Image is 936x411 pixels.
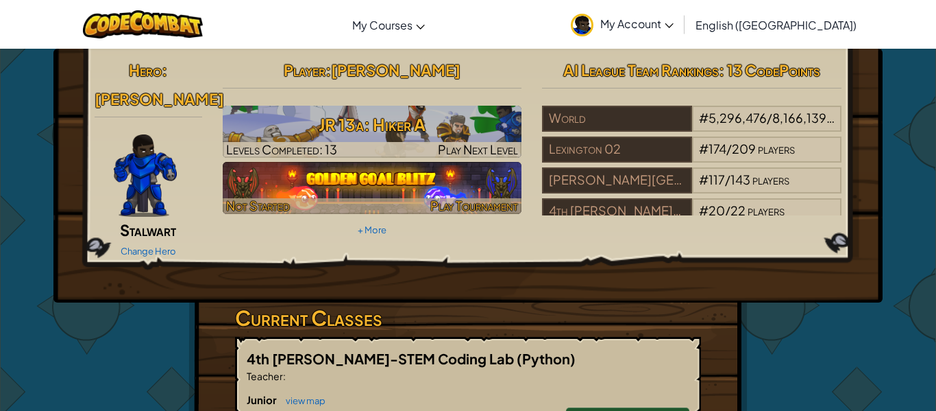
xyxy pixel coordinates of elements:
span: # [699,141,709,156]
span: Levels Completed: 13 [226,141,337,157]
span: / [725,172,730,187]
span: : 13 CodePoints [719,60,820,80]
span: / [767,110,772,126]
span: Not Started [226,198,290,213]
span: 20 [709,202,725,218]
span: (Python) [517,350,576,367]
span: My Account [600,16,674,31]
a: My Account [564,3,680,46]
span: 4th [PERSON_NAME]-STEM Coding Lab [247,350,517,367]
span: English ([GEOGRAPHIC_DATA]) [695,18,857,32]
span: players [752,172,789,187]
span: / [726,141,732,156]
img: JR 13a: Hiker A [223,106,522,158]
a: + More [358,224,386,235]
span: Player [284,60,325,80]
span: [PERSON_NAME] [95,89,224,108]
span: [PERSON_NAME] [331,60,460,80]
a: Lexington 02#174/209players [542,150,841,165]
img: avatar [571,14,593,36]
span: Stalwart [120,220,176,239]
a: Change Hero [121,246,176,257]
div: 4th [PERSON_NAME]-STEM Coding Lab [542,198,691,224]
span: 5,296,476 [709,110,767,126]
span: : [283,370,286,382]
span: 8,166,139 [772,110,835,126]
a: 4th [PERSON_NAME]-STEM Coding Lab#20/22players [542,211,841,227]
span: AI League Team Rankings [563,60,719,80]
span: # [699,202,709,218]
span: Junior [247,393,279,406]
a: Not StartedPlay Tournament [223,162,522,214]
span: # [699,172,709,187]
a: World#5,296,476/8,166,139players [542,119,841,134]
h3: Current Classes [235,303,701,333]
a: Play Next Level [223,106,522,158]
span: Play Tournament [430,198,518,213]
span: My Courses [352,18,412,32]
span: : [325,60,331,80]
span: Hero [129,60,162,80]
a: [PERSON_NAME][GEOGRAPHIC_DATA]#117/143players [542,180,841,196]
span: : [162,60,167,80]
span: Play Next Level [438,141,518,157]
span: 143 [730,172,750,187]
span: # [699,110,709,126]
span: 22 [730,202,746,218]
div: World [542,106,691,132]
img: Golden Goal [223,162,522,214]
span: Teacher [247,370,283,382]
a: view map [279,395,325,406]
span: players [758,141,795,156]
div: Lexington 02 [542,137,691,163]
span: players [748,202,785,218]
h3: JR 13a: Hiker A [223,109,522,140]
img: Gordon-selection-pose.png [114,134,177,217]
img: CodeCombat logo [83,10,203,38]
a: My Courses [345,6,432,43]
span: / [725,202,730,218]
span: 174 [709,141,726,156]
a: English ([GEOGRAPHIC_DATA]) [689,6,863,43]
span: 117 [709,172,725,187]
span: 209 [732,141,756,156]
div: [PERSON_NAME][GEOGRAPHIC_DATA] [542,167,691,193]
